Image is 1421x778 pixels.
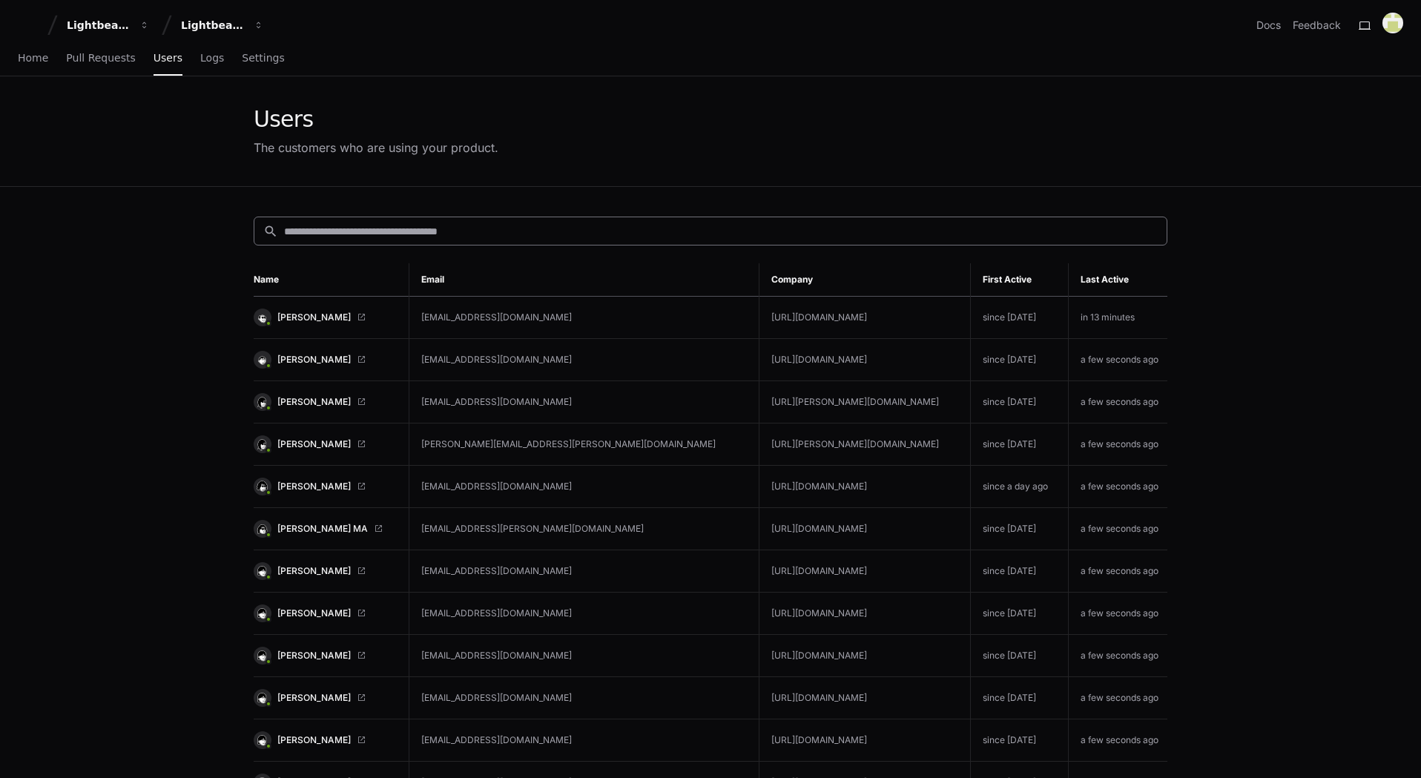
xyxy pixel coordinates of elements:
[1068,508,1167,550] td: a few seconds ago
[759,508,971,550] td: [URL][DOMAIN_NAME]
[254,263,409,297] th: Name
[61,12,156,39] button: Lightbeam Health
[255,733,269,747] img: 1.svg
[1068,677,1167,719] td: a few seconds ago
[971,508,1069,550] td: since [DATE]
[759,263,971,297] th: Company
[254,520,397,538] a: [PERSON_NAME] MA
[66,42,135,76] a: Pull Requests
[242,53,284,62] span: Settings
[254,435,397,453] a: [PERSON_NAME]
[277,607,351,619] span: [PERSON_NAME]
[409,466,759,508] td: [EMAIL_ADDRESS][DOMAIN_NAME]
[759,381,971,423] td: [URL][PERSON_NAME][DOMAIN_NAME]
[254,562,397,580] a: [PERSON_NAME]
[200,53,224,62] span: Logs
[255,648,269,662] img: 1.svg
[277,311,351,323] span: [PERSON_NAME]
[254,689,397,707] a: [PERSON_NAME]
[759,339,971,381] td: [URL][DOMAIN_NAME]
[1068,297,1167,339] td: in 13 minutes
[277,692,351,704] span: [PERSON_NAME]
[409,635,759,677] td: [EMAIL_ADDRESS][DOMAIN_NAME]
[277,523,368,535] span: [PERSON_NAME] MA
[1068,381,1167,423] td: a few seconds ago
[971,719,1069,762] td: since [DATE]
[1068,339,1167,381] td: a few seconds ago
[277,565,351,577] span: [PERSON_NAME]
[255,690,269,705] img: 1.svg
[254,351,397,369] a: [PERSON_NAME]
[67,18,131,33] div: Lightbeam Health
[759,423,971,466] td: [URL][PERSON_NAME][DOMAIN_NAME]
[1068,635,1167,677] td: a few seconds ago
[254,604,397,622] a: [PERSON_NAME]
[277,354,351,366] span: [PERSON_NAME]
[759,635,971,677] td: [URL][DOMAIN_NAME]
[1293,18,1341,33] button: Feedback
[255,479,269,493] img: 15.svg
[409,297,759,339] td: [EMAIL_ADDRESS][DOMAIN_NAME]
[409,263,759,297] th: Email
[254,647,397,665] a: [PERSON_NAME]
[409,677,759,719] td: [EMAIL_ADDRESS][DOMAIN_NAME]
[1068,423,1167,466] td: a few seconds ago
[277,396,351,408] span: [PERSON_NAME]
[1068,263,1167,297] th: Last Active
[971,677,1069,719] td: since [DATE]
[1068,593,1167,635] td: a few seconds ago
[254,309,397,326] a: [PERSON_NAME]
[1068,466,1167,508] td: a few seconds ago
[409,339,759,381] td: [EMAIL_ADDRESS][DOMAIN_NAME]
[1256,18,1281,33] a: Docs
[277,438,351,450] span: [PERSON_NAME]
[971,550,1069,593] td: since [DATE]
[255,564,269,578] img: 1.svg
[759,466,971,508] td: [URL][DOMAIN_NAME]
[254,393,397,411] a: [PERSON_NAME]
[255,606,269,620] img: 1.svg
[277,650,351,662] span: [PERSON_NAME]
[409,719,759,762] td: [EMAIL_ADDRESS][DOMAIN_NAME]
[759,550,971,593] td: [URL][DOMAIN_NAME]
[971,423,1069,466] td: since [DATE]
[255,352,269,366] img: 8.svg
[1068,719,1167,762] td: a few seconds ago
[255,437,269,451] img: 11.svg
[1068,550,1167,593] td: a few seconds ago
[277,734,351,746] span: [PERSON_NAME]
[154,53,182,62] span: Users
[971,381,1069,423] td: since [DATE]
[254,139,498,156] div: The customers who are using your product.
[254,106,498,133] div: Users
[181,18,245,33] div: Lightbeam Health Solutions
[409,508,759,550] td: [EMAIL_ADDRESS][PERSON_NAME][DOMAIN_NAME]
[971,297,1069,339] td: since [DATE]
[200,42,224,76] a: Logs
[409,423,759,466] td: [PERSON_NAME][EMAIL_ADDRESS][PERSON_NAME][DOMAIN_NAME]
[18,42,48,76] a: Home
[759,677,971,719] td: [URL][DOMAIN_NAME]
[254,478,397,495] a: [PERSON_NAME]
[255,310,269,324] img: 13.svg
[242,42,284,76] a: Settings
[971,263,1069,297] th: First Active
[759,719,971,762] td: [URL][DOMAIN_NAME]
[971,466,1069,508] td: since a day ago
[971,593,1069,635] td: since [DATE]
[18,53,48,62] span: Home
[175,12,270,39] button: Lightbeam Health Solutions
[1382,13,1403,33] img: 147104921
[409,381,759,423] td: [EMAIL_ADDRESS][DOMAIN_NAME]
[255,395,269,409] img: 11.svg
[254,731,397,749] a: [PERSON_NAME]
[409,593,759,635] td: [EMAIL_ADDRESS][DOMAIN_NAME]
[263,224,278,239] mat-icon: search
[154,42,182,76] a: Users
[759,297,971,339] td: [URL][DOMAIN_NAME]
[255,521,269,535] img: 3.svg
[409,550,759,593] td: [EMAIL_ADDRESS][DOMAIN_NAME]
[971,339,1069,381] td: since [DATE]
[759,593,971,635] td: [URL][DOMAIN_NAME]
[66,53,135,62] span: Pull Requests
